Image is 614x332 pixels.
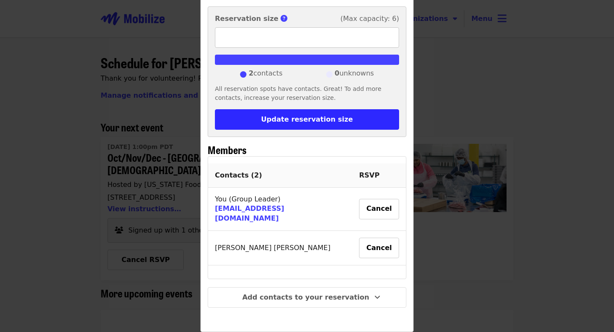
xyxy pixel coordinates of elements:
span: (Max capacity: 6) [340,14,399,24]
th: RSVP [352,163,406,188]
td: [PERSON_NAME] [PERSON_NAME] [208,231,352,265]
span: Add contacts to your reservation [242,293,369,301]
span: Members [208,142,246,157]
strong: 0 [335,69,339,77]
span: unknowns [335,68,374,81]
i: angle-down icon [374,293,380,301]
span: contacts [249,68,282,81]
strong: Reservation size [215,15,278,23]
button: Update reservation size [215,109,399,130]
button: Cancel [359,199,399,219]
i: circle-question icon [281,15,287,23]
th: Contacts ( 2 ) [208,163,352,188]
a: [EMAIL_ADDRESS][DOMAIN_NAME] [215,204,284,222]
span: All reservation spots have contacts. Great! To add more contacts, increase your reservation size. [215,85,381,101]
td: You (Group Leader) [208,188,352,231]
button: Cancel [359,238,399,258]
strong: 2 [249,69,253,77]
button: Add contacts to your reservation [208,287,406,308]
span: This is the number of group members you reserved spots for. [281,15,293,23]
